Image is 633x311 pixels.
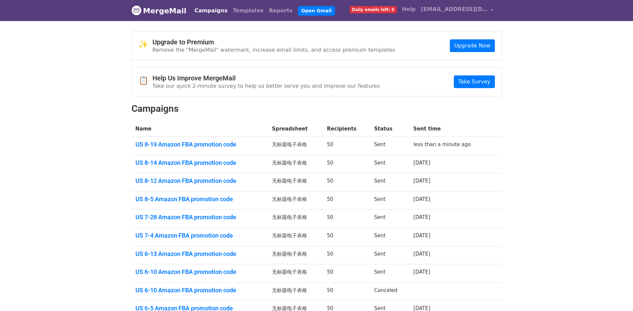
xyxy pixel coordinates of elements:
a: Help [399,3,418,16]
a: Upgrade Now [450,39,495,52]
td: 50 [323,191,370,210]
a: [DATE] [413,160,430,166]
td: 50 [323,155,370,173]
td: Sent [370,210,409,228]
td: 50 [323,264,370,283]
span: [EMAIL_ADDRESS][DOMAIN_NAME] [421,5,488,13]
a: Open Gmail [298,6,335,16]
a: [DATE] [413,214,430,220]
td: Sent [370,137,409,155]
td: 50 [323,210,370,228]
th: Name [131,121,268,137]
th: Spreadsheet [268,121,323,137]
td: 50 [323,282,370,301]
td: 50 [323,228,370,246]
td: 50 [323,137,370,155]
a: US 6-13 Amazon FBA promotion code [135,250,264,258]
a: US 8-19 Amazon FBA promotion code [135,141,264,148]
a: US 8-5 Amazon FBA promotion code [135,196,264,203]
td: Sent [370,228,409,246]
a: [DATE] [413,251,430,257]
a: US 7-28 Amazon FBA promotion code [135,214,264,221]
a: [DATE] [413,196,430,202]
td: 50 [323,246,370,264]
td: Sent [370,155,409,173]
h4: Upgrade to Premium [152,38,395,46]
p: Remove the "MergeMail" watermark, increase email limits, and access premium templates [152,46,395,53]
td: 无标题电子表格 [268,246,323,264]
a: Take Survey [454,75,495,88]
td: Sent [370,246,409,264]
td: 50 [323,173,370,192]
a: US 8-14 Amazon FBA promotion code [135,159,264,167]
span: Daily emails left: 0 [350,6,397,13]
a: [DATE] [413,269,430,275]
td: Canceled [370,282,409,301]
a: US 8-12 Amazon FBA promotion code [135,177,264,185]
a: US 7-4 Amazon FBA promotion code [135,232,264,239]
a: MergeMail [131,4,187,18]
td: 无标题电子表格 [268,191,323,210]
a: Daily emails left: 0 [347,3,399,16]
img: MergeMail logo [131,5,141,15]
span: ✨ [138,40,152,49]
a: US 6-10 Amazon FBA promotion code [135,268,264,276]
a: [DATE] [413,233,430,239]
p: Take our quick 2-minute survey to help us better serve you and improve our features [152,82,380,89]
a: Campaigns [192,4,230,17]
td: Sent [370,264,409,283]
td: Sent [370,191,409,210]
th: Status [370,121,409,137]
a: Templates [230,4,266,17]
a: [DATE] [413,178,430,184]
a: Reports [266,4,295,17]
td: 无标题电子表格 [268,210,323,228]
td: 无标题电子表格 [268,282,323,301]
h4: Help Us Improve MergeMail [152,74,380,82]
td: 无标题电子表格 [268,264,323,283]
a: [EMAIL_ADDRESS][DOMAIN_NAME] [418,3,497,18]
a: less than a minute ago [413,141,471,147]
td: 无标题电子表格 [268,173,323,192]
span: 📋 [138,76,152,85]
td: Sent [370,173,409,192]
td: 无标题电子表格 [268,137,323,155]
th: Recipients [323,121,370,137]
h2: Campaigns [131,103,502,114]
th: Sent time [409,121,492,137]
td: 无标题电子表格 [268,228,323,246]
a: US 6-10 Amazon FBA promotion code [135,287,264,294]
td: 无标题电子表格 [268,155,323,173]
